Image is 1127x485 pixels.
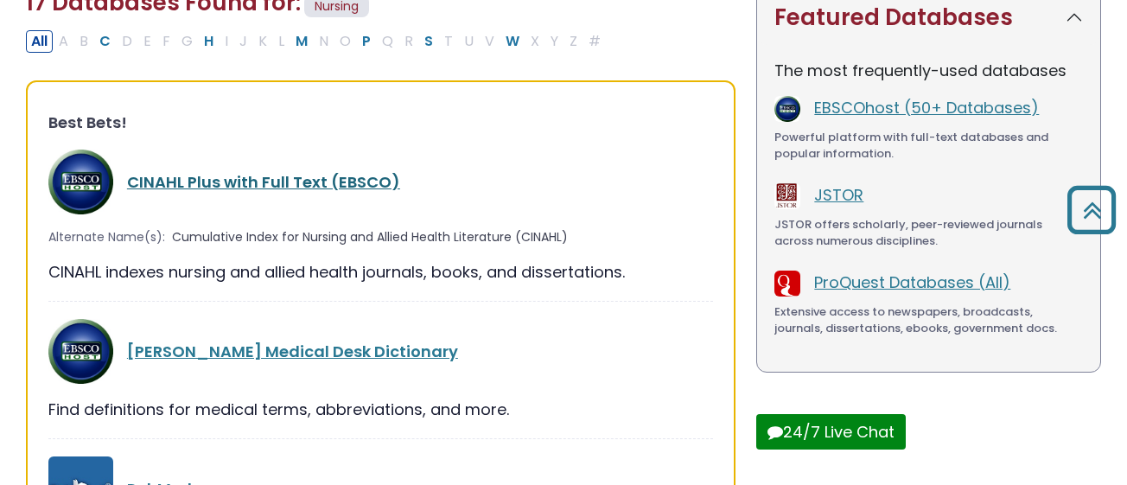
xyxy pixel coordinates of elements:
button: Filter Results M [290,30,313,53]
span: Alternate Name(s): [48,228,165,246]
div: Alpha-list to filter by first letter of database name [26,29,608,51]
div: Find definitions for medical terms, abbreviations, and more. [48,398,713,421]
span: Cumulative Index for Nursing and Allied Health Literature (CINAHL) [172,228,568,246]
a: CINAHL Plus with Full Text (EBSCO) [127,171,400,193]
a: Back to Top [1060,194,1123,226]
button: Filter Results S [419,30,438,53]
div: Powerful platform with full-text databases and popular information. [774,129,1083,163]
button: Filter Results P [357,30,376,53]
a: ProQuest Databases (All) [814,271,1010,293]
div: JSTOR offers scholarly, peer-reviewed journals across numerous disciplines. [774,216,1083,250]
button: 24/7 Live Chat [756,414,906,450]
a: JSTOR [814,184,863,206]
a: EBSCOhost (50+ Databases) [814,97,1039,118]
button: Filter Results C [94,30,116,53]
button: Filter Results W [500,30,525,53]
button: Filter Results H [199,30,219,53]
button: All [26,30,53,53]
h3: Best Bets! [48,113,713,132]
a: [PERSON_NAME] Medical Desk Dictionary [127,341,458,362]
div: CINAHL indexes nursing and allied health journals, books, and dissertations. [48,260,713,284]
div: Extensive access to newspapers, broadcasts, journals, dissertations, ebooks, government docs. [774,303,1083,337]
p: The most frequently-used databases [774,59,1083,82]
